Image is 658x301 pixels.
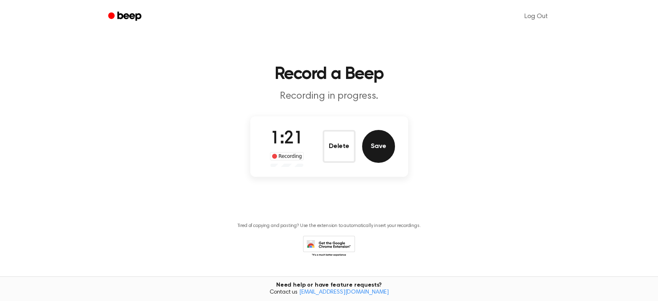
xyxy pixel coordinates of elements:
div: Recording [270,152,304,160]
button: Save Audio Record [362,130,395,163]
a: Beep [102,9,149,25]
p: Recording in progress. [171,90,487,103]
a: [EMAIL_ADDRESS][DOMAIN_NAME] [299,289,389,295]
span: 1:21 [270,130,303,148]
span: Contact us [5,289,653,296]
button: Delete Audio Record [323,130,356,163]
a: Log Out [516,7,556,26]
h1: Record a Beep [119,66,540,83]
p: Tired of copying and pasting? Use the extension to automatically insert your recordings. [238,223,421,229]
